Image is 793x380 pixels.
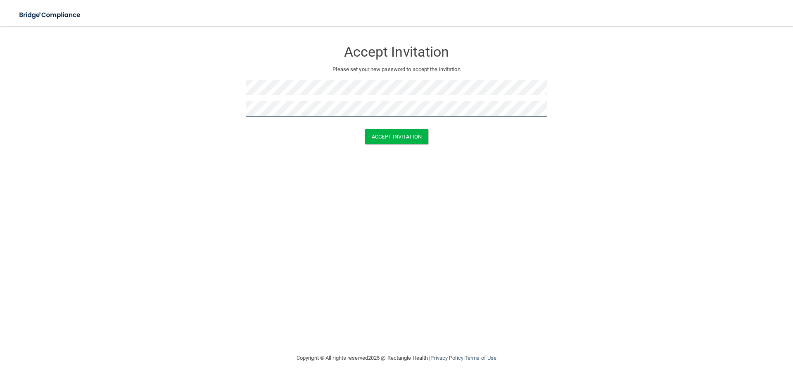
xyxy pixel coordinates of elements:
[12,7,88,24] img: bridge_compliance_login_screen.278c3ca4.svg
[252,65,541,74] p: Please set your new password to accept the invitation
[365,129,428,144] button: Accept Invitation
[246,345,547,371] div: Copyright © All rights reserved 2025 @ Rectangle Health | |
[246,44,547,60] h3: Accept Invitation
[430,355,463,361] a: Privacy Policy
[650,321,783,354] iframe: Drift Widget Chat Controller
[465,355,496,361] a: Terms of Use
